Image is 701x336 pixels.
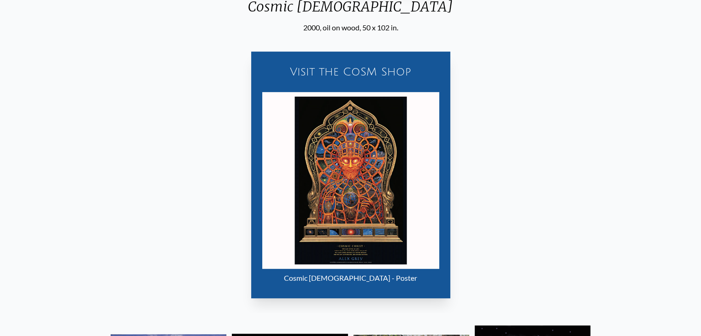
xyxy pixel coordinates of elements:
img: Cosmic Christ - Poster [262,92,439,269]
div: Cosmic [DEMOGRAPHIC_DATA] - Poster [262,269,439,287]
a: Cosmic [DEMOGRAPHIC_DATA] - Poster [262,92,439,287]
div: 2000, oil on wood, 50 x 102 in. [241,22,460,33]
a: Visit the CoSM Shop [257,57,445,87]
